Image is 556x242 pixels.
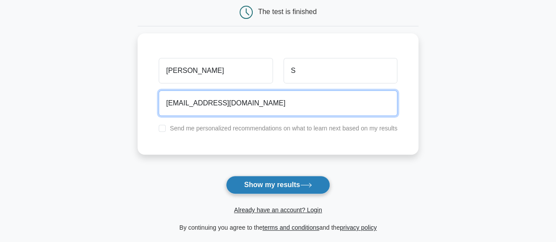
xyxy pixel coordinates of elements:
[258,8,316,15] div: The test is finished
[132,222,424,233] div: By continuing you agree to the and the
[283,58,397,83] input: Last name
[159,58,273,83] input: First name
[262,224,319,231] a: terms and conditions
[170,125,397,132] label: Send me personalized recommendations on what to learn next based on my results
[340,224,377,231] a: privacy policy
[226,176,330,194] button: Show my results
[234,206,322,213] a: Already have an account? Login
[159,90,397,116] input: Email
